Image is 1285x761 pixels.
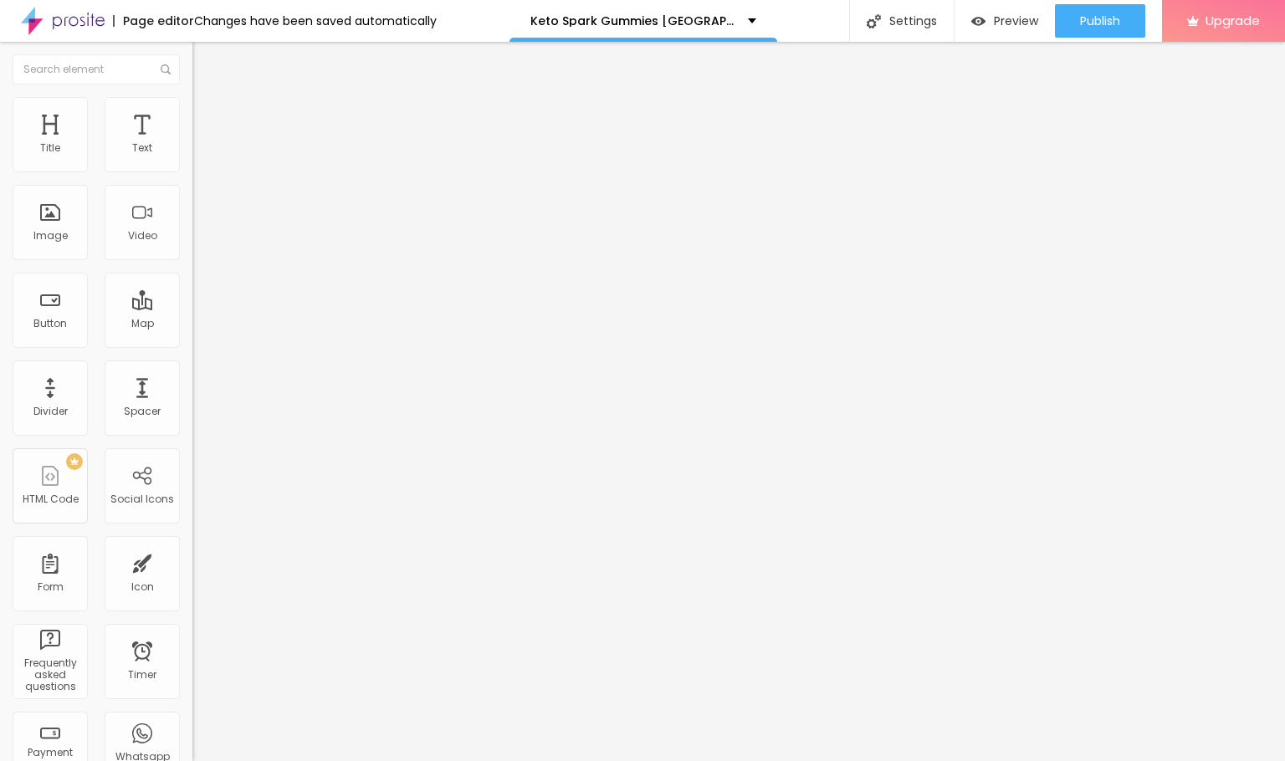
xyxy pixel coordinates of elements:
span: Upgrade [1206,13,1260,28]
div: Timer [128,669,156,681]
div: Changes have been saved automatically [194,15,437,27]
span: Publish [1080,14,1120,28]
div: Text [132,142,152,154]
img: Icone [867,14,881,28]
div: Icon [131,581,154,593]
div: Form [38,581,64,593]
div: Spacer [124,406,161,417]
div: Social Icons [110,493,174,505]
input: Search element [13,54,180,84]
div: Video [128,230,157,242]
div: Title [40,142,60,154]
button: Publish [1055,4,1145,38]
div: Page editor [113,15,194,27]
img: Icone [161,64,171,74]
div: Frequently asked questions [17,657,83,693]
div: Divider [33,406,68,417]
div: Image [33,230,68,242]
iframe: Editor [192,42,1285,761]
span: Preview [994,14,1038,28]
img: view-1.svg [971,14,986,28]
div: HTML Code [23,493,79,505]
p: Keto Spark Gummies [GEOGRAPHIC_DATA] For erectile Dysfunction. [530,15,735,27]
div: Map [131,318,154,329]
div: Button [33,318,67,329]
button: Preview [955,4,1055,38]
